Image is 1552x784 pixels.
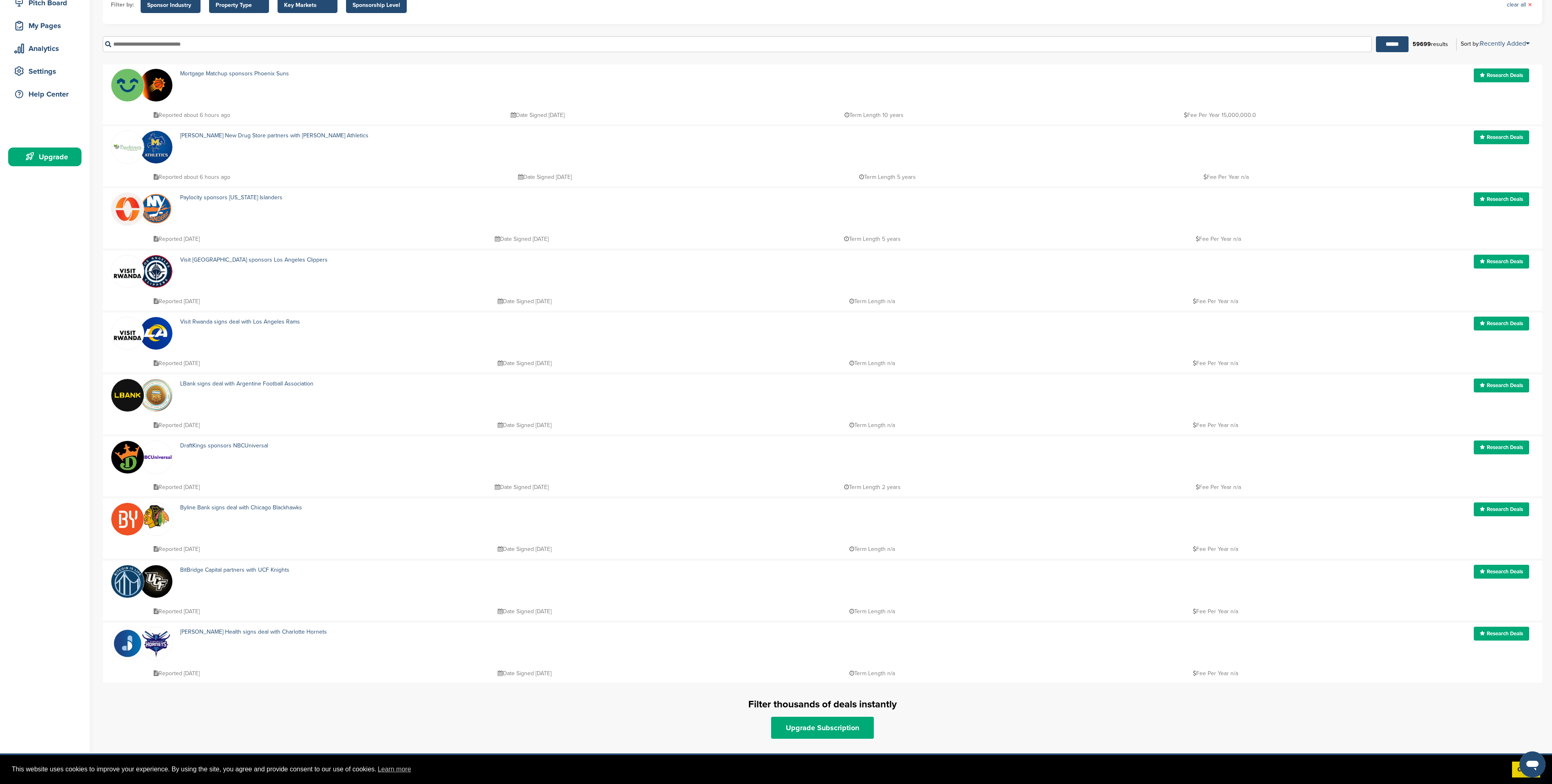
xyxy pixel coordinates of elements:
img: Arw64i5q 400x400 [140,255,172,288]
p: Term Length n/a [849,296,895,306]
b: 59699 [1413,41,1431,48]
a: Settings [8,62,82,81]
a: My Pages [8,16,82,35]
a: [PERSON_NAME] Health signs deal with Charlotte Hornets [180,628,327,635]
a: Research Deals [1474,627,1529,641]
a: Visit [GEOGRAPHIC_DATA] sponsors Los Angeles Clippers [180,256,328,263]
img: 70sdsdto 400x400 [140,69,172,101]
iframe: Button to launch messaging window [1519,751,1545,777]
p: Fee Per Year 15,000,000.0 [1184,110,1256,120]
span: Key Markets [284,1,331,10]
p: Date Signed [DATE] [498,420,551,430]
p: Reported [DATE] [154,544,200,554]
p: Date Signed [DATE] [498,668,551,678]
a: Research Deals [1474,130,1529,144]
span: This website uses cookies to improve your experience. By using the site, you agree and provide co... [12,763,1506,775]
p: Term Length 5 years [844,234,901,244]
div: Sort by: [1461,40,1530,47]
a: Upgrade Subscription [771,717,874,739]
p: Term Length n/a [849,420,895,430]
div: Analytics [12,41,82,56]
a: Research Deals [1474,192,1529,206]
p: Term Length 2 years [844,482,901,492]
div: Upgrade [12,150,82,164]
a: Analytics [8,39,82,58]
p: Fee Per Year n/a [1193,668,1238,678]
p: Reported [DATE] [154,668,200,678]
img: ag0puoq 400x400 [111,379,144,412]
a: dismiss cookie message [1512,762,1540,778]
p: Date Signed [DATE] [498,296,551,306]
a: Paylocity sponsors [US_STATE] Islanders [180,194,282,201]
p: Reported [DATE] [154,482,200,492]
img: Mekkrcj8 400x400 [140,379,172,412]
img: Plbeo0ob 400x400 [111,193,144,225]
p: Reported [DATE] [154,234,200,244]
a: learn more about cookies [377,763,412,775]
a: Help Center [8,85,82,104]
span: Sponsor Industry [147,1,194,10]
p: Term Length 5 years [859,172,916,182]
a: Research Deals [1474,440,1529,454]
p: Fee Per Year n/a [1193,358,1238,368]
li: Filter by: [111,0,134,9]
a: Recently Added [1480,40,1530,48]
a: LBank signs deal with Argentine Football Association [180,380,313,387]
img: Vytwwxfl 400x400 [111,565,144,598]
img: Vr [111,257,144,280]
p: Reported [DATE] [154,606,200,617]
p: Fee Per Year n/a [1193,420,1238,430]
img: Open uri20141112 64162 w7ezf4?1415807816 [140,504,172,529]
p: Term Length 10 years [844,110,904,120]
p: Reported about 6 hours ago [154,110,230,120]
img: Flurpgkm 400x400 [111,69,144,101]
p: Reported [DATE] [154,296,200,306]
a: Research Deals [1474,379,1529,392]
img: Tardm8ao 400x400 [140,565,172,598]
span: Sponsorship Level [353,1,400,10]
p: Date Signed [DATE] [498,544,551,554]
p: Term Length n/a [849,358,895,368]
img: No7msulo 400x400 [140,317,172,350]
p: Term Length n/a [849,544,895,554]
img: Zebvxuqj 400x400 [140,131,172,163]
p: Reported about 6 hours ago [154,172,230,182]
a: Research Deals [1474,565,1529,579]
h1: Filter thousands of deals instantly [103,697,1542,712]
p: Fee Per Year n/a [1204,172,1249,182]
a: Upgrade [8,148,82,166]
a: BitBridge Capital partners with UCF Knights [180,566,289,573]
p: Fee Per Year n/a [1193,606,1238,617]
a: [PERSON_NAME] New Drug Store partners with [PERSON_NAME] Athletics [180,132,368,139]
p: Fee Per Year n/a [1193,296,1238,306]
a: Mortgage Matchup sponsors Phoenix Suns [180,70,289,77]
p: Fee Per Year n/a [1196,482,1241,492]
img: Cap rx logo [111,627,144,660]
a: DraftKings sponsors NBCUniversal [180,442,268,449]
img: I0zoso7r 400x400 [111,503,144,535]
a: Research Deals [1474,68,1529,82]
a: Research Deals [1474,317,1529,330]
span: × [1528,0,1532,9]
a: Visit Rwanda signs deal with Los Angeles Rams [180,318,300,325]
p: Date Signed [DATE] [511,110,564,120]
div: Help Center [12,87,82,101]
img: Draftkings logo [111,441,144,473]
p: Term Length n/a [849,668,895,678]
p: Date Signed [DATE] [495,482,549,492]
a: clear all× [1507,0,1532,9]
p: Reported [DATE] [154,420,200,430]
img: Vr [111,319,144,341]
p: Date Signed [DATE] [518,172,572,182]
p: Fee Per Year n/a [1193,544,1238,554]
a: Research Deals [1474,255,1529,269]
p: Date Signed [DATE] [498,606,551,617]
p: Fee Per Year n/a [1196,234,1241,244]
div: Settings [12,64,82,79]
img: Open uri20141112 64162 gkv2an?1415811476 [140,627,172,658]
div: My Pages [12,18,82,33]
p: Date Signed [DATE] [498,358,551,368]
img: Nbcuniversal 400x400 [140,441,172,473]
img: Group 247 [111,131,144,163]
div: results [1409,37,1452,51]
